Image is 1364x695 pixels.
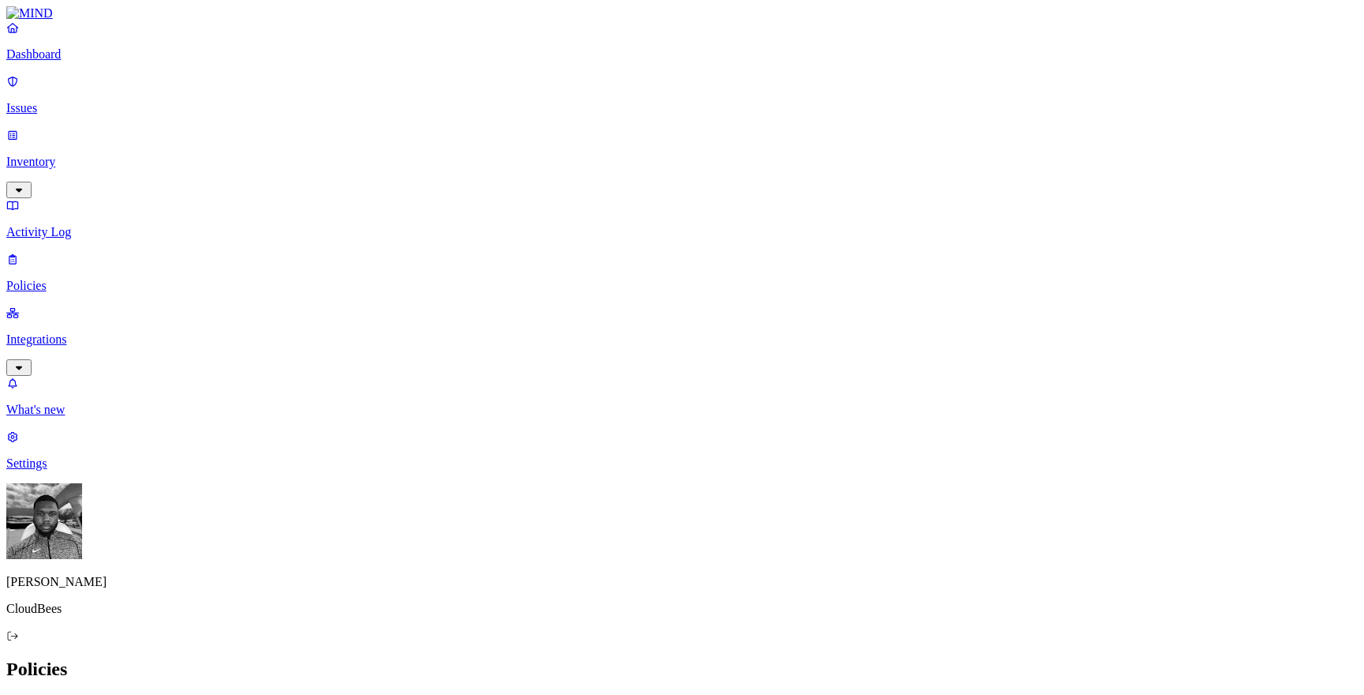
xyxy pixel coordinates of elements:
img: MIND [6,6,53,21]
a: Integrations [6,306,1358,374]
p: Issues [6,101,1358,115]
a: Dashboard [6,21,1358,62]
p: Activity Log [6,225,1358,239]
a: Inventory [6,128,1358,196]
a: Settings [6,430,1358,471]
p: CloudBees [6,602,1358,616]
a: What's new [6,376,1358,417]
h2: Policies [6,659,1358,680]
a: Policies [6,252,1358,293]
p: [PERSON_NAME] [6,575,1358,589]
a: Issues [6,74,1358,115]
img: Cameron White [6,483,82,559]
p: Inventory [6,155,1358,169]
p: Dashboard [6,47,1358,62]
p: What's new [6,403,1358,417]
p: Settings [6,456,1358,471]
a: MIND [6,6,1358,21]
p: Policies [6,279,1358,293]
a: Activity Log [6,198,1358,239]
p: Integrations [6,332,1358,347]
